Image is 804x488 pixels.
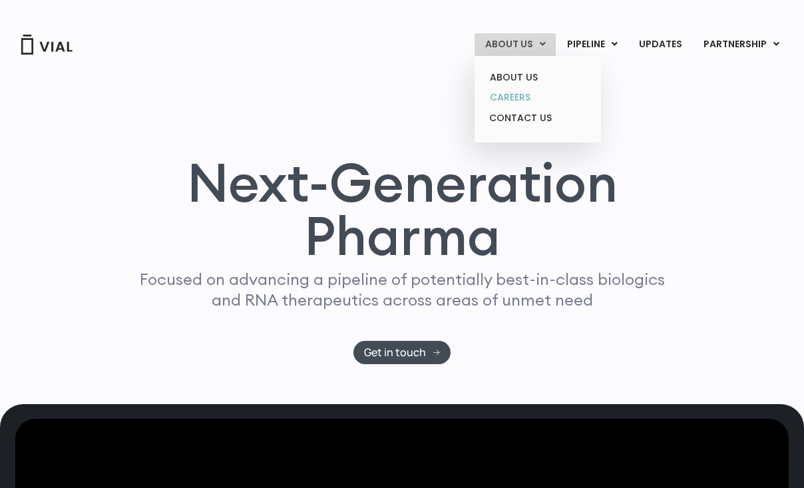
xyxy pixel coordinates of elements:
[475,33,556,56] a: ABOUT USMenu Toggle
[20,35,73,55] img: Vial Logo
[628,33,692,56] a: UPDATES
[479,67,596,88] a: ABOUT US
[114,156,690,262] h1: Next-Generation Pharma
[479,87,596,108] a: CAREERS
[134,269,670,310] p: Focused on advancing a pipeline of potentially best-in-class biologics and RNA therapeutics acros...
[556,33,628,56] a: PIPELINEMenu Toggle
[479,108,596,129] a: CONTACT US
[353,341,451,364] a: Get in touch
[693,33,790,56] a: PARTNERSHIPMenu Toggle
[364,348,426,358] span: Get in touch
